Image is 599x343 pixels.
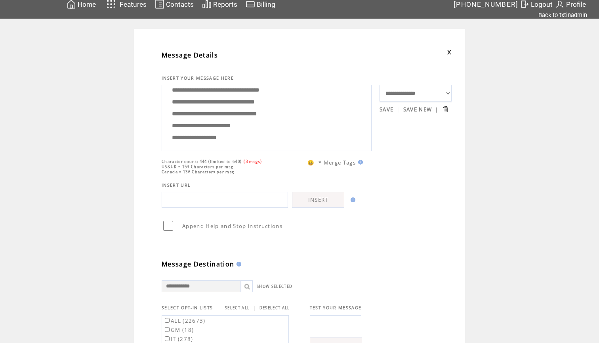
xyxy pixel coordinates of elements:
span: Append Help and Stop instructions [182,222,282,230]
span: Features [120,0,147,8]
span: Logout [531,0,553,8]
span: Character count: 444 (limited to 640) [162,159,242,164]
span: Home [78,0,96,8]
span: * Merge Tags [319,159,356,166]
img: help.gif [234,262,241,266]
span: INSERT YOUR MESSAGE HERE [162,75,234,81]
a: SELECT ALL [225,305,250,310]
span: [PHONE_NUMBER] [454,0,519,8]
span: US&UK = 153 Characters per msg [162,164,233,169]
span: Message Destination [162,260,234,268]
input: GM (18) [165,327,170,332]
a: SAVE [380,106,393,113]
span: Message Details [162,51,218,59]
span: INSERT URL [162,182,191,188]
input: ALL (22673) [165,318,170,323]
label: ALL (22673) [163,317,206,324]
label: GM (18) [163,326,194,333]
span: Billing [257,0,275,8]
label: IT (278) [163,335,193,343]
input: IT (278) [165,336,170,341]
img: help.gif [348,197,355,202]
a: SHOW SELECTED [257,284,292,289]
span: | [435,106,438,113]
span: Canada = 136 Characters per msg [162,169,234,174]
span: Contacts [166,0,194,8]
span: Profile [566,0,586,8]
span: Reports [213,0,237,8]
span: SELECT OPT-IN LISTS [162,305,213,310]
span: | [397,106,400,113]
span: 😀 [307,159,315,166]
span: TEST YOUR MESSAGE [310,305,362,310]
img: help.gif [356,160,363,165]
a: DESELECT ALL [259,305,290,310]
a: SAVE NEW [403,106,432,113]
input: Submit [442,105,449,113]
span: (3 msgs) [244,159,262,164]
a: Back to txtinadmin [538,11,587,19]
a: INSERT [292,192,344,208]
span: | [253,304,256,311]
